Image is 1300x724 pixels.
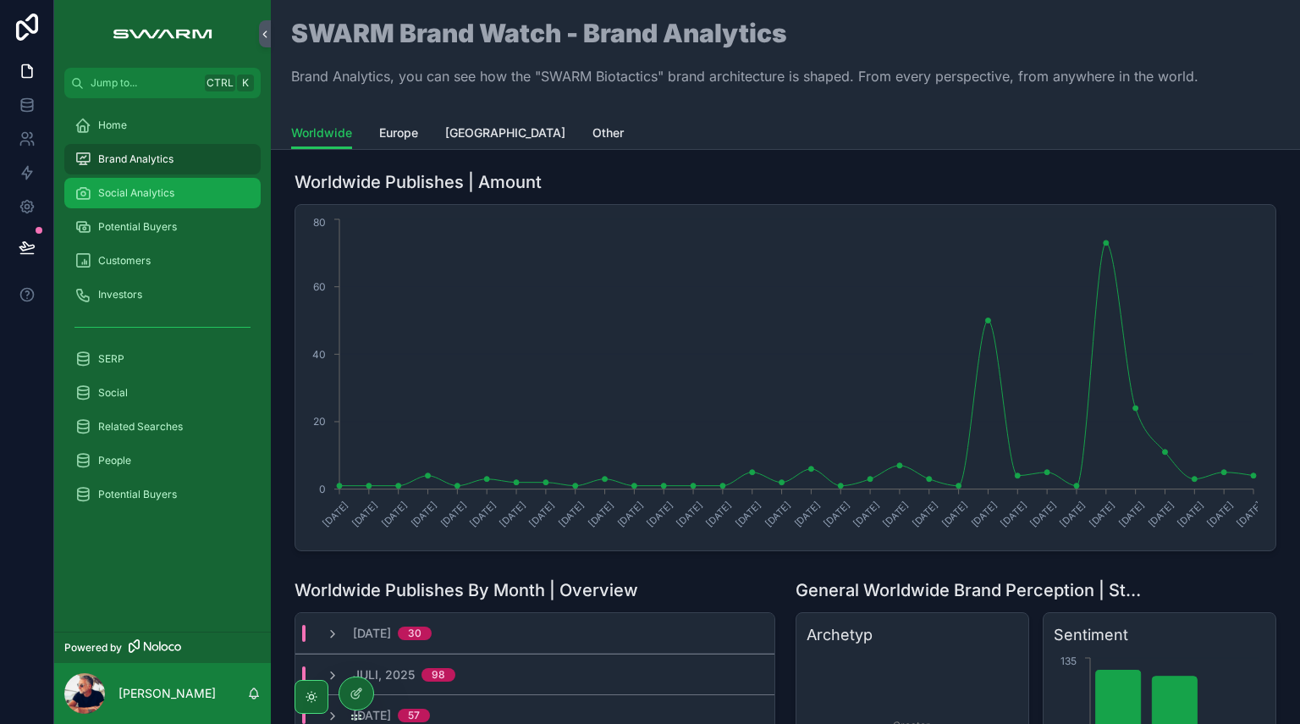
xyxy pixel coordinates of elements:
text: [DATE] [497,499,527,529]
span: Other [592,124,624,141]
text: [DATE] [526,499,557,529]
tspan: 80 [313,216,326,229]
tspan: 0 [319,483,326,495]
text: [DATE] [1057,499,1088,529]
span: Potential Buyers [98,220,177,234]
span: Potential Buyers [98,488,177,501]
text: [DATE] [1176,499,1206,529]
span: Social [98,386,128,400]
a: SERP [64,344,261,374]
span: [GEOGRAPHIC_DATA] [445,124,565,141]
span: Juli, 2025 [353,666,415,683]
h3: Sentiment [1054,623,1265,647]
tspan: 40 [312,348,326,361]
a: Customers [64,246,261,276]
a: Worldwide [291,118,352,150]
text: [DATE] [379,499,410,529]
a: Other [592,118,624,152]
text: [DATE] [1205,499,1236,529]
text: [DATE] [703,499,734,529]
text: [DATE] [556,499,587,529]
span: SERP [98,352,124,366]
span: People [98,454,131,467]
text: [DATE] [880,499,911,529]
a: Powered by [54,632,271,663]
text: [DATE] [939,499,970,529]
a: Related Searches [64,412,261,442]
div: 57 [408,709,420,722]
h1: Worldwide Publishes By Month | Overview [295,578,638,602]
a: Potential Buyers [64,479,261,510]
span: K [239,76,252,90]
span: Home [98,119,127,132]
a: [GEOGRAPHIC_DATA] [445,118,565,152]
a: Social [64,378,261,408]
text: [DATE] [645,499,675,529]
text: [DATE] [320,499,350,529]
a: Investors [64,279,261,310]
span: Brand Analytics [98,152,174,166]
text: [DATE] [851,499,881,529]
a: Europe [379,118,418,152]
tspan: 20 [313,415,326,428]
text: [DATE] [586,499,616,529]
h1: General Worldwide Brand Perception | Stats [796,578,1149,602]
text: [DATE] [1146,499,1176,529]
p: [PERSON_NAME] [118,685,216,702]
span: Ctrl [205,75,235,91]
text: [DATE] [822,499,852,529]
tspan: 60 [313,280,326,293]
text: [DATE] [1116,499,1147,529]
text: [DATE] [910,499,940,529]
text: [DATE] [350,499,380,529]
text: [DATE] [438,499,469,529]
p: Brand Analytics, you can see how the "SWARM Biotactics" brand architecture is shaped. From every ... [291,66,1198,86]
text: [DATE] [1234,499,1264,529]
div: 98 [432,668,445,682]
a: Home [64,110,261,141]
span: Investors [98,288,142,301]
span: Jump to... [91,76,198,90]
text: [DATE] [409,499,439,529]
a: People [64,445,261,476]
a: Potential Buyers [64,212,261,242]
span: Worldwide [291,124,352,141]
div: 30 [408,627,421,640]
h1: SWARM Brand Watch - Brand Analytics [291,20,1198,46]
div: scrollable content [54,98,271,532]
text: [DATE] [763,499,793,529]
span: Related Searches [98,420,183,434]
img: App logo [104,20,220,47]
text: [DATE] [969,499,1000,529]
h1: Worldwide Publishes | Amount [295,170,542,194]
text: [DATE] [999,499,1029,529]
button: Jump to...CtrlK [64,68,261,98]
span: Customers [98,254,151,268]
text: [DATE] [792,499,823,529]
text: [DATE] [615,499,646,529]
text: [DATE] [733,499,763,529]
span: Social Analytics [98,186,174,200]
a: Social Analytics [64,178,261,208]
text: [DATE] [674,499,704,529]
tspan: 135 [1060,655,1077,667]
text: [DATE] [1087,499,1117,529]
h3: Archetyp [807,623,1018,647]
text: [DATE] [1028,499,1059,529]
div: chart [306,215,1265,540]
span: Powered by [64,641,122,655]
span: [DATE] [353,625,391,642]
a: Brand Analytics [64,144,261,174]
span: Europe [379,124,418,141]
text: [DATE] [468,499,499,529]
